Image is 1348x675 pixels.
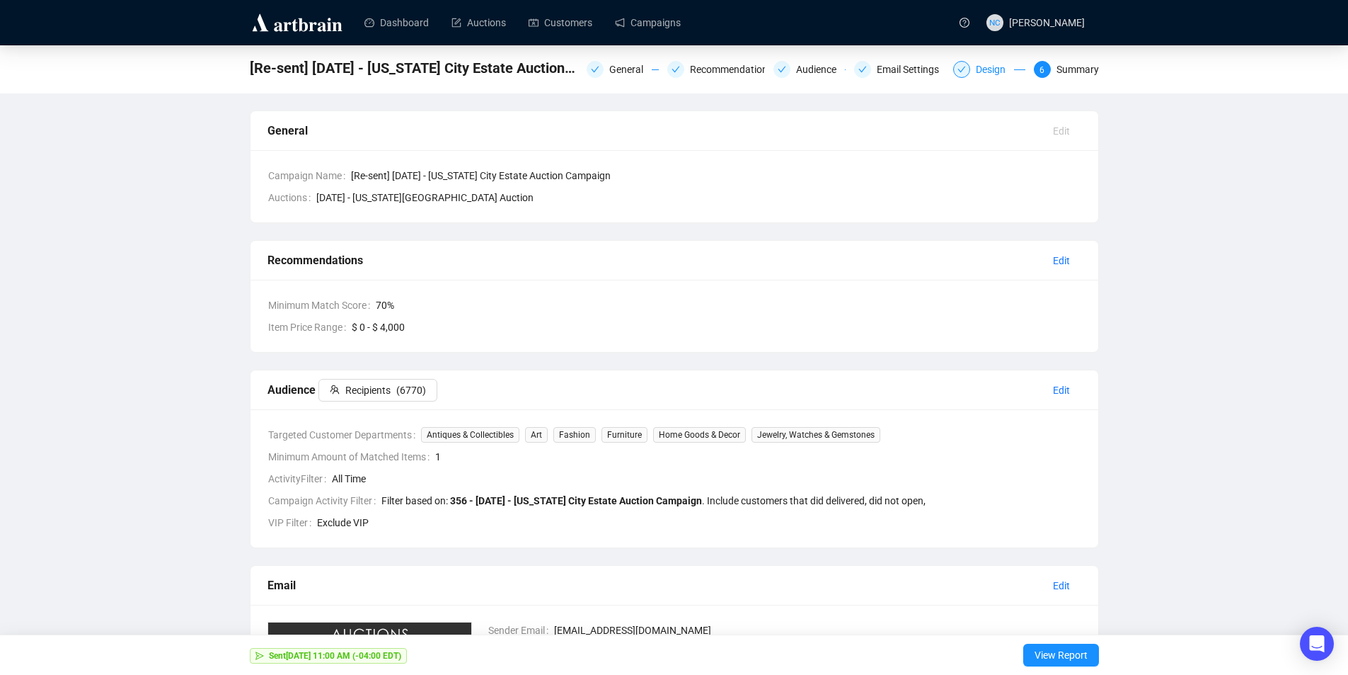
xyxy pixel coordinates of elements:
[450,495,702,506] b: 356 - [DATE] - [US_STATE] City Estate Auction Campaign
[268,493,381,509] span: Campaign Activity Filter
[268,319,352,335] span: Item Price Range
[1035,635,1088,675] span: View Report
[268,168,351,183] span: Campaign Name
[351,168,1081,183] span: [Re-sent] [DATE] - [US_STATE] City Estate Auction Campaign
[318,379,437,402] button: Recipients(6770)
[376,297,1081,313] span: 70 %
[553,427,596,443] span: Fashion
[345,382,391,398] span: Recipients
[672,65,680,74] span: check
[364,4,429,41] a: Dashboard
[854,61,945,78] div: Email Settings
[1042,120,1081,142] button: Edit
[808,495,867,506] span: did delivered ,
[601,427,647,443] span: Furniture
[1042,379,1081,402] button: Edit
[421,427,519,443] span: Antiques & Collectibles
[591,65,599,74] span: check
[317,515,1081,531] span: Exclude VIP
[451,4,506,41] a: Auctions
[867,495,926,506] span: did not open ,
[267,577,1042,594] div: Email
[268,515,317,531] span: VIP Filter
[667,61,765,78] div: Recommendations
[529,4,592,41] a: Customers
[1042,574,1081,597] button: Edit
[960,18,969,28] span: question-circle
[877,61,947,78] div: Email Settings
[1023,644,1099,667] button: View Report
[250,57,578,79] span: [Re-sent] Sep 4, 2025 - New York City Estate Auction Campaign
[525,427,548,443] span: Art
[332,471,1081,487] span: All Time
[796,61,845,78] div: Audience
[268,449,435,465] span: Minimum Amount of Matched Items
[268,471,332,487] span: ActivityFilter
[269,651,401,661] strong: Sent [DATE] 11:00 AM (-04:00 EDT)
[1300,627,1334,661] div: Open Intercom Messenger
[1034,61,1099,78] div: 6Summary
[330,385,340,395] span: team
[1039,65,1044,75] span: 6
[267,383,437,397] span: Audience
[751,427,880,443] span: Jewelry, Watches & Gemstones
[1053,253,1070,268] span: Edit
[488,623,554,638] span: Sender Email
[1009,17,1085,28] span: [PERSON_NAME]
[1053,382,1070,398] span: Edit
[1056,61,1099,78] div: Summary
[435,449,1081,465] span: 1
[267,251,1042,269] div: Recommendations
[653,427,746,443] span: Home Goods & Decor
[773,61,846,78] div: Audience
[255,652,264,660] span: send
[267,122,1042,140] div: General
[1053,578,1070,594] span: Edit
[250,11,345,34] img: logo
[268,297,376,313] span: Minimum Match Score
[778,65,786,74] span: check
[953,61,1025,78] div: Design
[450,495,926,506] span: . Include customers that
[1042,249,1081,272] button: Edit
[268,427,421,443] span: Targeted Customer Departments
[976,61,1014,78] div: Design
[615,4,681,41] a: Campaigns
[587,61,659,78] div: General
[554,623,1081,638] span: [EMAIL_ADDRESS][DOMAIN_NAME]
[381,493,926,509] div: Filter based on:
[268,190,316,205] span: Auctions
[352,319,1081,335] span: $ 0 - $ 4,000
[316,190,534,205] span: [DATE] - [US_STATE][GEOGRAPHIC_DATA] Auction
[989,16,1001,29] span: NC
[957,65,966,74] span: check
[396,382,426,398] span: ( 6770 )
[858,65,867,74] span: check
[609,61,652,78] div: General
[690,61,781,78] div: Recommendations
